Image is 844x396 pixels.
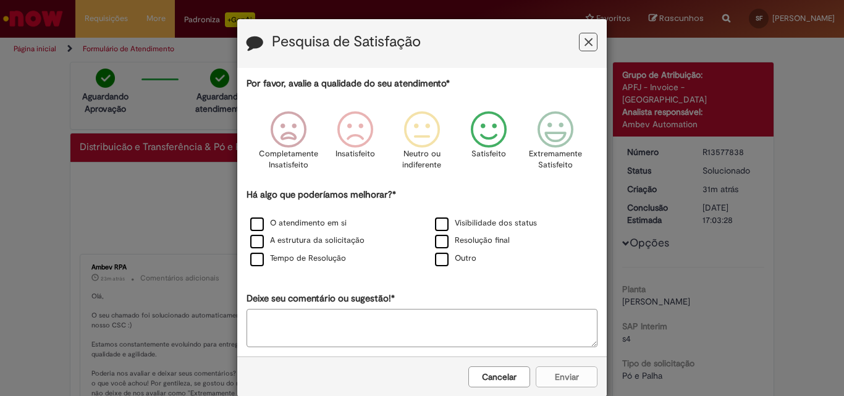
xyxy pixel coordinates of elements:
[435,235,510,246] label: Resolução final
[247,292,395,305] label: Deixe seu comentário ou sugestão!*
[468,366,530,387] button: Cancelar
[390,102,454,187] div: Neutro ou indiferente
[256,102,319,187] div: Completamente Insatisfeito
[250,235,365,246] label: A estrutura da solicitação
[259,148,318,171] p: Completamente Insatisfeito
[529,148,582,171] p: Extremamente Satisfeito
[247,188,597,268] div: Há algo que poderíamos melhorar?*
[400,148,444,171] p: Neutro ou indiferente
[524,102,587,187] div: Extremamente Satisfeito
[247,77,450,90] label: Por favor, avalie a qualidade do seu atendimento*
[250,217,347,229] label: O atendimento em si
[250,253,346,264] label: Tempo de Resolução
[272,34,421,50] label: Pesquisa de Satisfação
[435,217,537,229] label: Visibilidade dos status
[324,102,387,187] div: Insatisfeito
[457,102,520,187] div: Satisfeito
[335,148,375,160] p: Insatisfeito
[471,148,506,160] p: Satisfeito
[435,253,476,264] label: Outro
